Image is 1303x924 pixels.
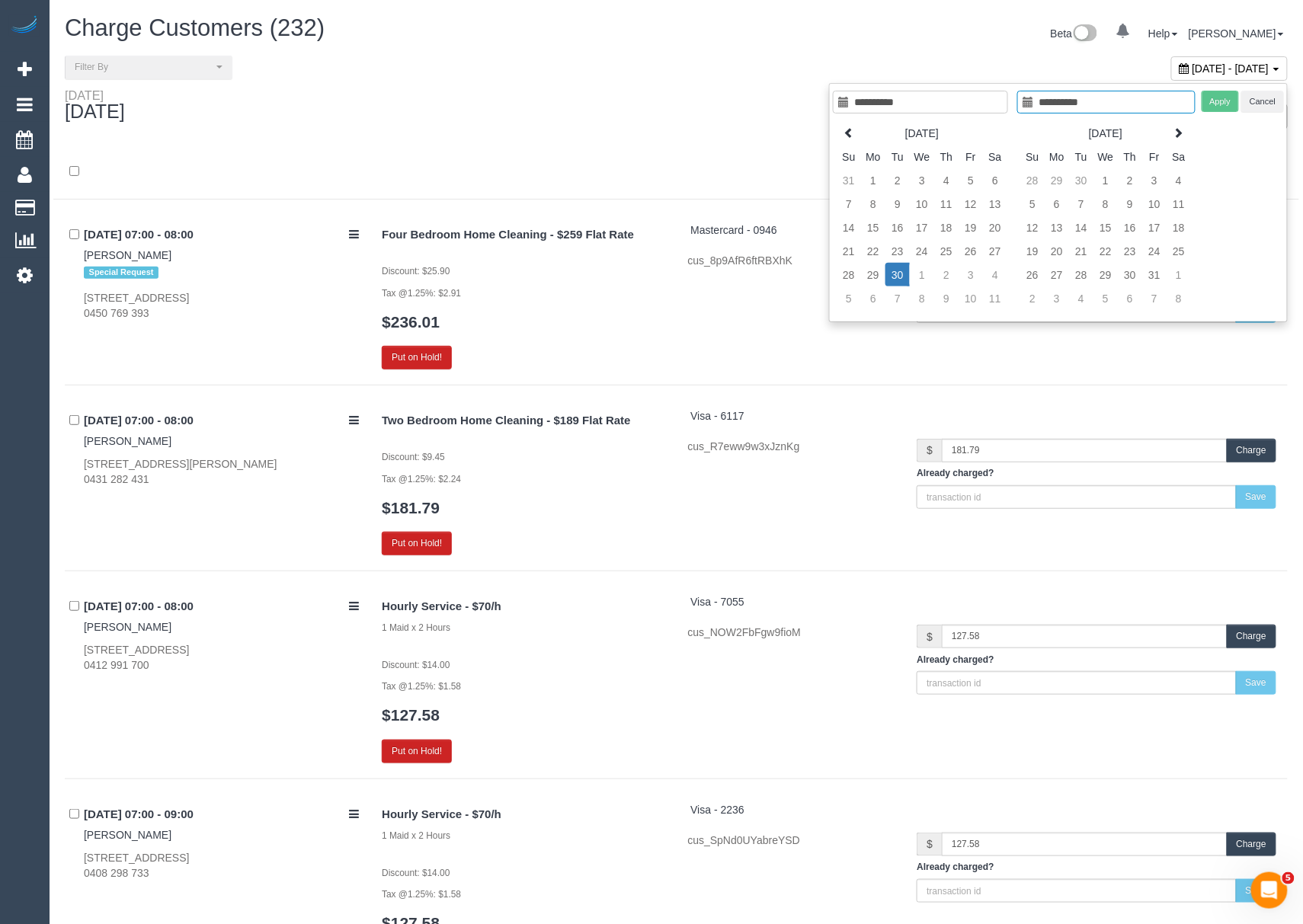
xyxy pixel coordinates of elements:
[84,456,359,487] div: [STREET_ADDRESS][PERSON_NAME] 0431 282 431
[1069,145,1093,168] th: Tu
[934,239,959,263] td: 25
[1167,192,1191,216] td: 11
[1118,145,1142,168] th: Th
[1045,121,1167,145] th: [DATE]
[690,804,744,816] a: Visa - 2236
[1142,286,1167,310] td: 7
[382,830,450,841] small: 1 Maid x 2 Hours
[382,499,440,516] a: $181.79
[1072,24,1097,44] img: New interface
[1069,192,1093,216] td: 7
[1118,168,1142,192] td: 2
[1227,833,1276,856] button: Charge
[983,239,1007,263] td: 27
[1189,27,1284,40] a: [PERSON_NAME]
[1118,286,1142,310] td: 6
[65,56,232,79] button: Filter By
[1020,239,1045,263] td: 19
[837,168,861,192] td: 31
[910,145,934,168] th: We
[1069,263,1093,286] td: 28
[1251,872,1288,909] iframe: Intercom live chat
[382,706,440,724] a: $127.58
[1282,872,1295,884] span: 5
[84,829,171,841] a: [PERSON_NAME]
[959,216,983,239] td: 19
[861,263,885,286] td: 29
[1167,216,1191,239] td: 18
[983,286,1007,310] td: 11
[382,452,445,462] small: Discount: $9.45
[84,600,359,613] h4: [DATE] 07:00 - 08:00
[1193,62,1269,75] span: [DATE] - [DATE]
[688,833,895,848] div: cus_SpNd0UYabreYSD
[382,740,452,763] button: Put on Hold!
[934,145,959,168] th: Th
[910,216,934,239] td: 17
[382,600,664,613] h4: Hourly Service - $70/h
[1093,192,1118,216] td: 8
[690,224,777,236] span: Mastercard - 0946
[1142,263,1167,286] td: 31
[382,414,664,427] h4: Two Bedroom Home Cleaning - $189 Flat Rate
[382,808,664,821] h4: Hourly Service - $70/h
[1093,216,1118,239] td: 15
[983,263,1007,286] td: 4
[934,216,959,239] td: 18
[84,621,171,633] a: [PERSON_NAME]
[885,263,910,286] td: 30
[84,642,359,673] div: [STREET_ADDRESS] 0412 991 700
[917,655,1276,665] h5: Already charged?
[1093,145,1118,168] th: We
[65,89,140,123] div: [DATE]
[84,808,359,821] h4: [DATE] 07:00 - 09:00
[1069,286,1093,310] td: 4
[959,239,983,263] td: 26
[1045,192,1069,216] td: 6
[861,216,885,239] td: 15
[1093,168,1118,192] td: 1
[84,229,359,241] h4: [DATE] 07:00 - 08:00
[9,15,40,37] img: Automaid Logo
[382,288,461,299] small: Tax @1.25%: $2.91
[1167,263,1191,286] td: 1
[885,286,910,310] td: 7
[885,216,910,239] td: 16
[983,145,1007,168] th: Sa
[917,879,1236,903] input: transaction id
[382,266,450,277] small: Discount: $25.90
[1227,625,1276,648] button: Charge
[983,168,1007,192] td: 6
[917,671,1236,695] input: transaction id
[1241,91,1284,113] button: Cancel
[1045,216,1069,239] td: 13
[861,121,983,145] th: [DATE]
[837,216,861,239] td: 14
[1020,216,1045,239] td: 12
[1045,286,1069,310] td: 3
[688,439,895,454] div: cus_R7eww9w3xJznKg
[861,168,885,192] td: 1
[885,168,910,192] td: 2
[1118,239,1142,263] td: 23
[382,889,461,900] small: Tax @1.25%: $1.58
[1093,263,1118,286] td: 29
[885,145,910,168] th: Tu
[1118,216,1142,239] td: 16
[1142,239,1167,263] td: 24
[1020,263,1045,286] td: 26
[837,145,861,168] th: Su
[1069,239,1093,263] td: 21
[382,346,452,369] button: Put on Hold!
[84,414,359,427] h4: [DATE] 07:00 - 08:00
[837,239,861,263] td: 21
[910,192,934,216] td: 10
[382,660,450,670] small: Discount: $14.00
[1118,263,1142,286] td: 30
[382,313,440,331] a: $236.01
[861,239,885,263] td: 22
[959,192,983,216] td: 12
[885,192,910,216] td: 9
